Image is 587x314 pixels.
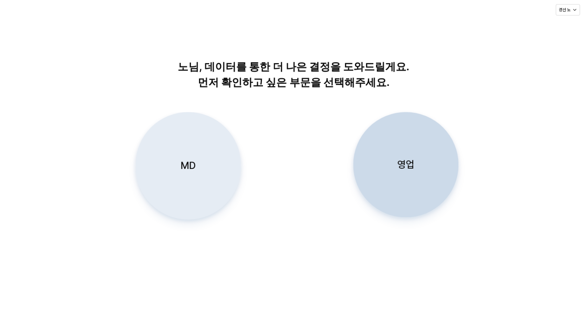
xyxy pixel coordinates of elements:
[559,7,570,13] p: 경선 노
[397,158,414,171] p: 영업
[353,112,459,217] button: 영업
[114,59,473,90] p: 노님, 데이터를 통한 더 나은 결정을 도와드릴게요. 먼저 확인하고 싶은 부문을 선택해주세요.
[556,4,580,15] button: 경선 노
[136,112,241,220] button: MD
[181,159,196,172] p: MD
